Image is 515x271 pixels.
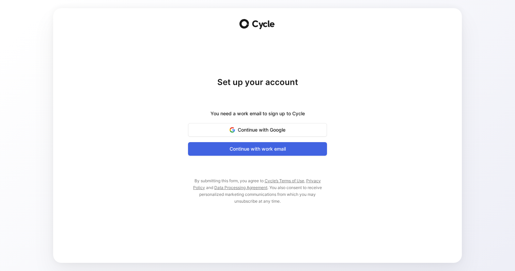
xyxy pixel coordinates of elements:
p: By submitting this form, you agree to , and . You also consent to receive personalized marketing ... [188,177,327,205]
div: You need a work email to sign up to Cycle [210,109,305,118]
button: Continue with work email [188,142,327,156]
a: Data Processing Agreement [214,185,267,190]
a: Privacy Policy [193,178,321,190]
a: Cycle’s Terms of Use [265,178,304,183]
span: Continue with work email [197,145,318,153]
button: Continue with Google [188,123,327,137]
h1: Set up your account [188,77,327,88]
span: Continue with Google [197,126,318,134]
